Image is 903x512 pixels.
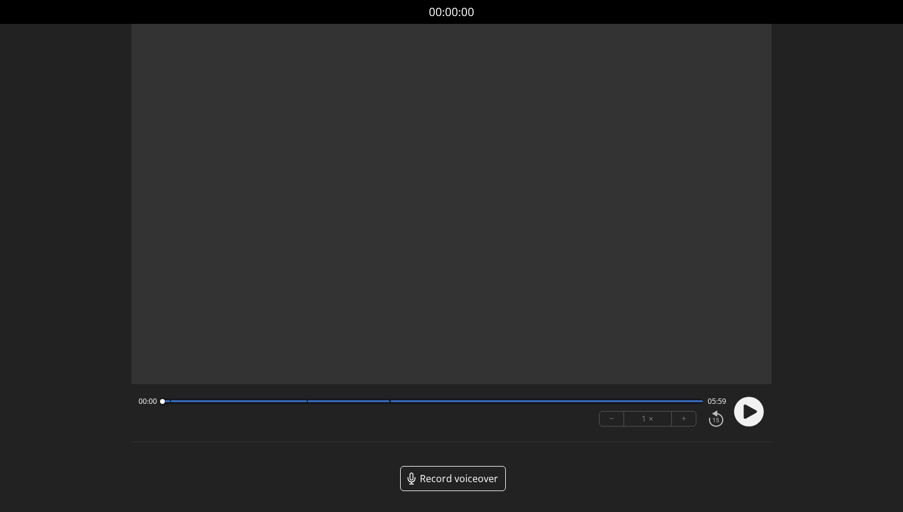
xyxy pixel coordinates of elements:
[624,412,672,426] div: 1 ×
[600,412,624,426] button: −
[139,397,157,406] span: 00:00
[708,397,726,406] span: 05:59
[400,466,506,491] a: Record voiceover
[420,471,498,486] span: Record voiceover
[429,4,474,21] a: 00:00:00
[672,412,696,426] button: +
